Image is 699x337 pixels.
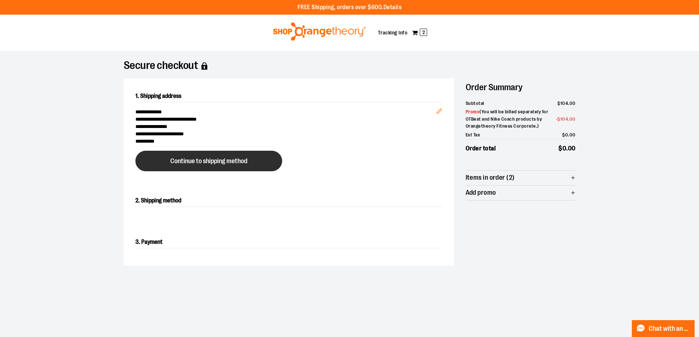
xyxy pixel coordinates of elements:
span: 0 [563,145,567,152]
span: 2 [420,29,427,36]
button: Edit [430,96,448,122]
span: 00 [568,145,576,152]
span: Items in order (2) [466,174,515,181]
span: . [568,116,569,122]
a: Tracking Info [378,30,408,36]
span: Promo [466,109,480,114]
button: Continue to shipping method [135,151,282,171]
span: Continue to shipping method [170,158,247,165]
span: Add promo [466,189,496,196]
img: Shop Orangetheory [272,22,367,41]
button: Chat with an Expert [632,320,695,337]
button: Add promo [466,186,576,200]
h2: 1. Shipping address [135,90,442,102]
span: Subtotal [466,100,484,107]
p: FREE Shipping, orders over $600. [298,3,402,12]
span: 104 [560,100,568,106]
span: $ [557,100,560,106]
span: Order total [466,144,496,153]
span: Chat with an Expert [649,325,690,332]
button: Items in order (2) [466,171,576,185]
span: 00 [569,100,576,106]
span: . [566,145,568,152]
h2: Order Summary [466,78,576,96]
span: 00 [569,116,576,122]
span: Est Tax [466,131,480,139]
h1: Secure checkout [124,62,576,70]
span: $ [562,132,565,138]
span: ( You will be billed separately for OTBeat and Nike Coach products by Orangetheory Fitness Corpor... [466,109,549,129]
span: - [556,116,576,123]
span: $ [558,145,563,152]
h2: 2. Shipping method [135,195,442,207]
span: . [568,100,569,106]
h2: 3. Payment [135,236,442,248]
span: 0 [565,132,568,138]
a: Details [383,4,402,11]
span: 104 [560,116,568,122]
span: . [568,132,569,138]
span: 00 [569,132,576,138]
span: $ [557,116,560,122]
